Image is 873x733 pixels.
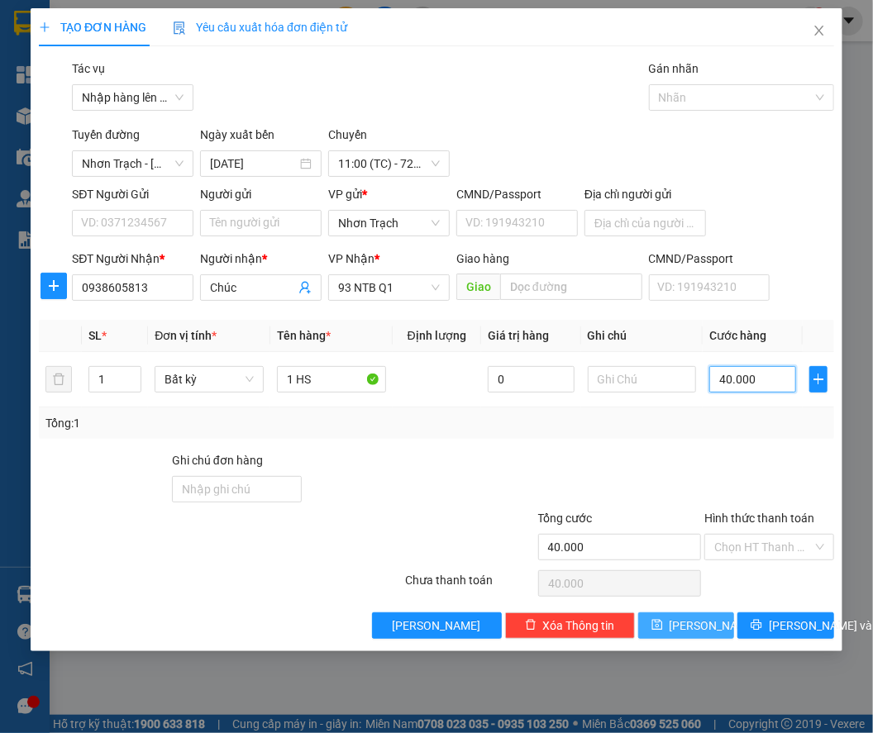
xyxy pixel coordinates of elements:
[403,571,537,600] div: Chưa thanh toán
[488,366,575,393] input: 0
[41,279,66,293] span: plus
[173,21,186,35] img: icon
[328,252,374,265] span: VP Nhận
[155,329,217,342] span: Đơn vị tính
[538,512,593,525] span: Tổng cước
[543,616,615,635] span: Xóa Thông tin
[338,211,440,236] span: Nhơn Trạch
[173,21,347,34] span: Yêu cầu xuất hóa đơn điện tử
[588,366,697,393] input: Ghi Chú
[584,185,706,203] div: Địa chỉ người gửi
[165,367,254,392] span: Bất kỳ
[670,616,758,635] span: [PERSON_NAME]
[649,250,770,268] div: CMND/Passport
[737,612,834,639] button: printer[PERSON_NAME] và In
[813,24,826,37] span: close
[751,619,762,632] span: printer
[488,329,549,342] span: Giá trị hàng
[41,273,67,299] button: plus
[638,612,735,639] button: save[PERSON_NAME]
[82,151,184,176] span: Nhơn Trạch - Sài Gòn (Hàng hóa)
[200,126,322,150] div: Ngày xuất bến
[39,21,146,34] span: TẠO ĐƠN HÀNG
[393,616,481,635] span: [PERSON_NAME]
[338,151,440,176] span: 11:00 (TC) - 72G-000.31
[200,185,322,203] div: Người gửi
[45,366,72,393] button: delete
[649,62,699,75] label: Gán nhãn
[796,8,842,55] button: Close
[651,619,663,632] span: save
[72,250,193,268] div: SĐT Người Nhận
[328,185,450,203] div: VP gửi
[200,250,322,268] div: Người nhận
[581,320,704,352] th: Ghi chú
[328,126,450,150] div: Chuyến
[809,366,828,393] button: plus
[88,329,102,342] span: SL
[584,210,706,236] input: Địa chỉ của người gửi
[277,329,331,342] span: Tên hàng
[408,329,466,342] span: Định lượng
[704,512,814,525] label: Hình thức thanh toán
[277,366,386,393] input: VD: Bàn, Ghế
[172,476,302,502] input: Ghi chú đơn hàng
[72,62,105,75] label: Tác vụ
[525,619,537,632] span: delete
[82,85,184,110] span: Nhập hàng lên xe
[456,185,578,203] div: CMND/Passport
[172,454,263,467] label: Ghi chú đơn hàng
[39,21,50,33] span: plus
[45,414,339,432] div: Tổng: 1
[72,126,193,150] div: Tuyến đường
[338,275,440,300] span: 93 NTB Q1
[456,274,500,300] span: Giao
[298,281,312,294] span: user-add
[709,329,766,342] span: Cước hàng
[500,274,642,300] input: Dọc đường
[456,252,509,265] span: Giao hàng
[810,373,827,386] span: plus
[210,155,297,173] input: 15/10/2025
[372,612,502,639] button: [PERSON_NAME]
[72,185,193,203] div: SĐT Người Gửi
[505,612,635,639] button: deleteXóa Thông tin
